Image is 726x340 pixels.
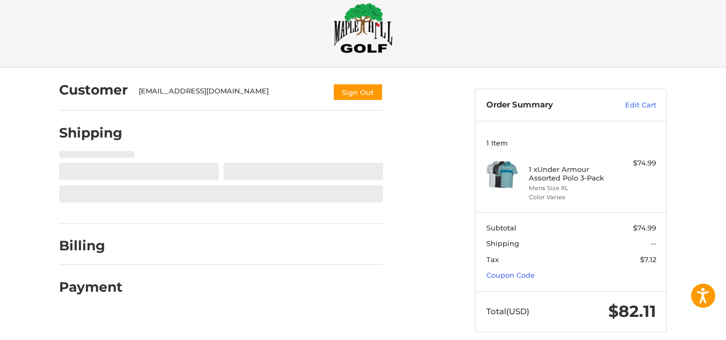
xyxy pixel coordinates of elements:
[529,193,611,202] li: Color Varies
[139,86,322,101] div: [EMAIL_ADDRESS][DOMAIN_NAME]
[333,83,383,101] button: Sign Out
[651,239,656,248] span: --
[59,82,128,98] h2: Customer
[637,311,726,340] iframe: Google Customer Reviews
[59,279,123,295] h2: Payment
[486,271,535,279] a: Coupon Code
[486,223,516,232] span: Subtotal
[334,3,393,53] img: Maple Hill Golf
[529,165,611,183] h4: 1 x Under Armour Assorted Polo 3-Pack
[486,306,529,316] span: Total (USD)
[59,237,122,254] h2: Billing
[608,301,656,321] span: $82.11
[602,100,656,111] a: Edit Cart
[633,223,656,232] span: $74.99
[614,158,656,169] div: $74.99
[59,125,123,141] h2: Shipping
[529,184,611,193] li: Mens Size XL
[486,139,656,147] h3: 1 Item
[486,239,519,248] span: Shipping
[640,255,656,264] span: $7.12
[486,255,499,264] span: Tax
[486,100,602,111] h3: Order Summary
